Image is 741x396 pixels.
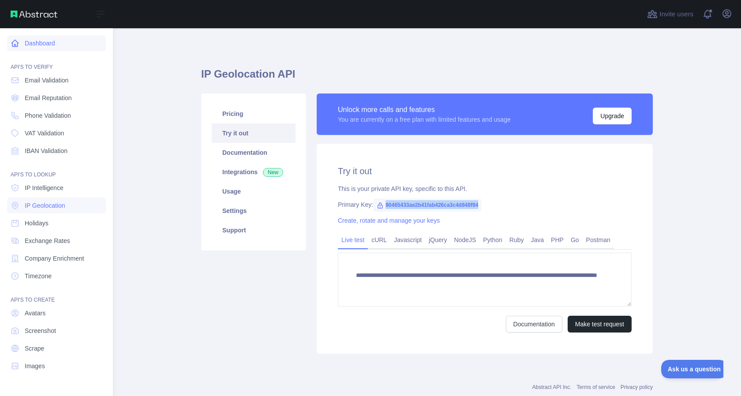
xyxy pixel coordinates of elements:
button: Make test request [568,316,632,332]
span: Images [25,362,45,370]
span: IBAN Validation [25,146,67,155]
a: Screenshot [7,323,106,339]
a: jQuery [425,233,450,247]
span: Company Enrichment [25,254,84,263]
a: Privacy policy [621,384,653,390]
a: VAT Validation [7,125,106,141]
span: Holidays [25,219,49,228]
span: IP Intelligence [25,183,64,192]
span: Phone Validation [25,111,71,120]
a: Terms of service [576,384,615,390]
a: Company Enrichment [7,250,106,266]
a: Dashboard [7,35,106,51]
a: Documentation [506,316,562,332]
a: Python [479,233,506,247]
span: Scrape [25,344,44,353]
a: Documentation [212,143,296,162]
a: Email Validation [7,72,106,88]
span: IP Geolocation [25,201,65,210]
a: IP Geolocation [7,198,106,213]
span: Exchange Rates [25,236,70,245]
a: Postman [583,233,614,247]
a: PHP [547,233,567,247]
span: New [263,168,283,177]
div: This is your private API key, specific to this API. [338,184,632,193]
a: Javascript [390,233,425,247]
span: Invite users [659,9,693,19]
a: Support [212,220,296,240]
a: Abstract API Inc. [532,384,572,390]
a: NodeJS [450,233,479,247]
span: Email Validation [25,76,68,85]
a: IP Intelligence [7,180,106,196]
div: API'S TO LOOKUP [7,161,106,178]
iframe: Toggle Customer Support [661,360,723,378]
a: Create, rotate and manage your keys [338,217,440,224]
div: API'S TO CREATE [7,286,106,303]
a: Integrations New [212,162,296,182]
a: IBAN Validation [7,143,106,159]
a: Java [528,233,548,247]
div: Unlock more calls and features [338,105,511,115]
span: 90465433ae2b41fab426ca3c4d848f94 [373,198,482,212]
span: Screenshot [25,326,56,335]
h2: Try it out [338,165,632,177]
a: Holidays [7,215,106,231]
button: Invite users [645,7,695,21]
span: Email Reputation [25,93,72,102]
h1: IP Geolocation API [201,67,653,88]
div: API'S TO VERIFY [7,53,106,71]
img: Abstract API [11,11,57,18]
span: Avatars [25,309,45,318]
a: Images [7,358,106,374]
a: Try it out [212,123,296,143]
span: Timezone [25,272,52,280]
a: Ruby [506,233,528,247]
a: Phone Validation [7,108,106,123]
a: Usage [212,182,296,201]
a: Timezone [7,268,106,284]
a: Scrape [7,340,106,356]
a: cURL [368,233,390,247]
a: Go [567,233,583,247]
a: Email Reputation [7,90,106,106]
div: Primary Key: [338,200,632,209]
a: Avatars [7,305,106,321]
div: You are currently on a free plan with limited features and usage [338,115,511,124]
a: Live test [338,233,368,247]
button: Upgrade [593,108,632,124]
a: Exchange Rates [7,233,106,249]
a: Pricing [212,104,296,123]
a: Settings [212,201,296,220]
span: VAT Validation [25,129,64,138]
